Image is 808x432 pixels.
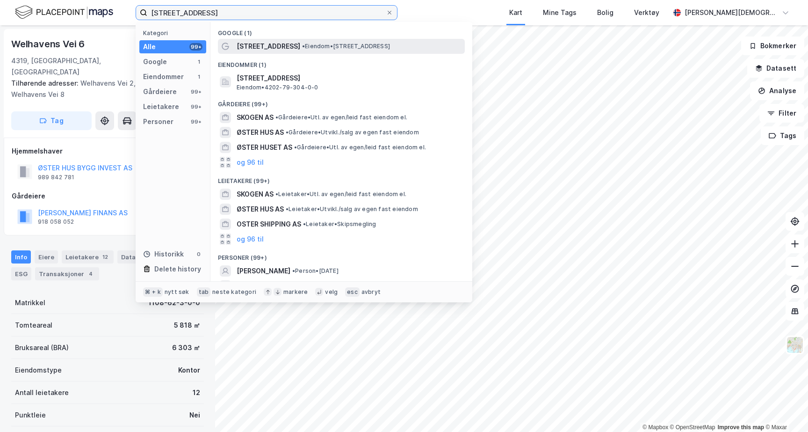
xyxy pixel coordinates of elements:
[237,142,292,153] span: ØSTER HUSET AS
[11,267,31,280] div: ESG
[237,73,461,84] span: [STREET_ADDRESS]
[741,37,804,55] button: Bokmerker
[237,112,274,123] span: SKOGEN AS
[35,267,99,280] div: Transaksjoner
[761,387,808,432] div: Kontrollprogram for chat
[237,157,264,168] button: og 96 til
[143,41,156,52] div: Alle
[11,79,80,87] span: Tilhørende adresser:
[761,387,808,432] iframe: Chat Widget
[143,101,179,112] div: Leietakere
[11,111,92,130] button: Tag
[275,190,406,198] span: Leietaker • Utl. av egen/leid fast eiendom el.
[143,249,184,260] div: Historikk
[195,58,202,66] div: 1
[302,43,390,50] span: Eiendom • [STREET_ADDRESS]
[12,146,203,157] div: Hjemmelshaver
[543,7,577,18] div: Mine Tags
[210,22,472,39] div: Google (1)
[685,7,778,18] div: [PERSON_NAME][DEMOGRAPHIC_DATA]
[294,144,297,151] span: •
[143,116,173,127] div: Personer
[237,280,290,292] span: [PERSON_NAME]
[237,219,301,230] span: OSTER SHIPPING AS
[286,205,418,213] span: Leietaker • Utvikl./salg av egen fast eiendom
[172,342,200,353] div: 6 303 ㎡
[15,342,69,353] div: Bruksareal (BRA)
[237,127,284,138] span: ØSTER HUS AS
[303,220,306,227] span: •
[154,264,201,275] div: Delete history
[237,84,318,91] span: Eiendom • 4202-79-304-0-0
[15,365,62,376] div: Eiendomstype
[35,250,58,264] div: Eiere
[286,129,419,136] span: Gårdeiere • Utvikl./salg av egen fast eiendom
[750,81,804,100] button: Analyse
[11,78,196,100] div: Welhavens Vei 2, Welhavens Vei 4, Welhavens Vei 8
[189,88,202,95] div: 99+
[15,4,113,21] img: logo.f888ab2527a4732fd821a326f86c7f29.svg
[143,56,167,67] div: Google
[147,6,386,20] input: Søk på adresse, matrikkel, gårdeiere, leietakere eller personer
[189,103,202,110] div: 99+
[747,59,804,78] button: Datasett
[292,267,339,275] span: Person • [DATE]
[283,288,308,296] div: markere
[275,190,278,198] span: •
[634,7,659,18] div: Verktøy
[189,118,202,125] div: 99+
[15,297,45,308] div: Matrikkel
[86,269,95,278] div: 4
[178,365,200,376] div: Kontor
[11,250,31,264] div: Info
[15,387,69,398] div: Antall leietakere
[189,43,202,51] div: 99+
[237,234,264,245] button: og 96 til
[101,252,110,262] div: 12
[361,288,381,296] div: avbryt
[670,424,715,431] a: OpenStreetMap
[210,247,472,264] div: Personer (99+)
[759,104,804,123] button: Filter
[761,126,804,145] button: Tags
[302,43,305,50] span: •
[303,220,376,228] span: Leietaker • Skipsmegling
[38,218,74,226] div: 918 058 052
[294,144,426,151] span: Gårdeiere • Utl. av egen/leid fast eiendom el.
[38,174,74,181] div: 989 842 781
[210,54,472,71] div: Eiendommer (1)
[597,7,613,18] div: Bolig
[286,129,289,136] span: •
[143,29,206,37] div: Kategori
[237,265,290,277] span: [PERSON_NAME]
[143,71,184,82] div: Eiendommer
[292,267,295,274] span: •
[325,288,338,296] div: velg
[237,204,284,215] span: ØSTER HUS AS
[195,250,202,258] div: 0
[15,320,52,331] div: Tomteareal
[11,37,87,51] div: Welhavens Vei 6
[509,7,522,18] div: Kart
[786,336,804,354] img: Z
[148,297,200,308] div: 1108-62-3-0-0
[15,410,46,421] div: Punktleie
[174,320,200,331] div: 5 818 ㎡
[11,55,159,78] div: 4319, [GEOGRAPHIC_DATA], [GEOGRAPHIC_DATA]
[62,250,114,264] div: Leietakere
[718,424,764,431] a: Improve this map
[143,287,163,297] div: ⌘ + k
[117,250,152,264] div: Datasett
[143,86,177,97] div: Gårdeiere
[212,288,256,296] div: neste kategori
[193,387,200,398] div: 12
[642,424,668,431] a: Mapbox
[237,189,274,200] span: SKOGEN AS
[195,73,202,81] div: 1
[165,288,189,296] div: nytt søk
[275,114,278,121] span: •
[237,41,300,52] span: [STREET_ADDRESS]
[210,93,472,110] div: Gårdeiere (99+)
[210,170,472,187] div: Leietakere (99+)
[275,114,407,121] span: Gårdeiere • Utl. av egen/leid fast eiendom el.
